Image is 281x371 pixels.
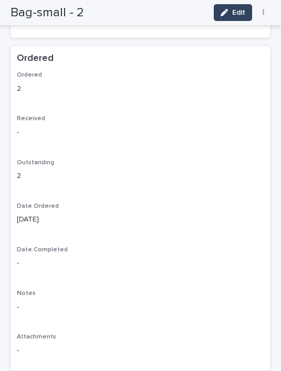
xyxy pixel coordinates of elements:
h2: Bag-small - 2 [11,5,84,20]
span: Attachments [17,334,56,340]
span: Ordered [17,72,42,78]
span: Outstanding [17,160,54,166]
p: - [17,345,264,356]
p: 2 [17,171,264,182]
p: - [17,258,264,269]
p: - [17,302,264,313]
p: [DATE] [17,214,264,225]
p: 2 [17,83,264,94]
span: Edit [232,9,245,16]
h2: Ordered [17,52,54,65]
p: - [17,127,264,138]
span: Date Ordered [17,203,59,209]
button: Edit [214,4,252,21]
span: Received [17,115,45,122]
span: Date Completed [17,247,68,253]
span: Notes [17,290,36,296]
